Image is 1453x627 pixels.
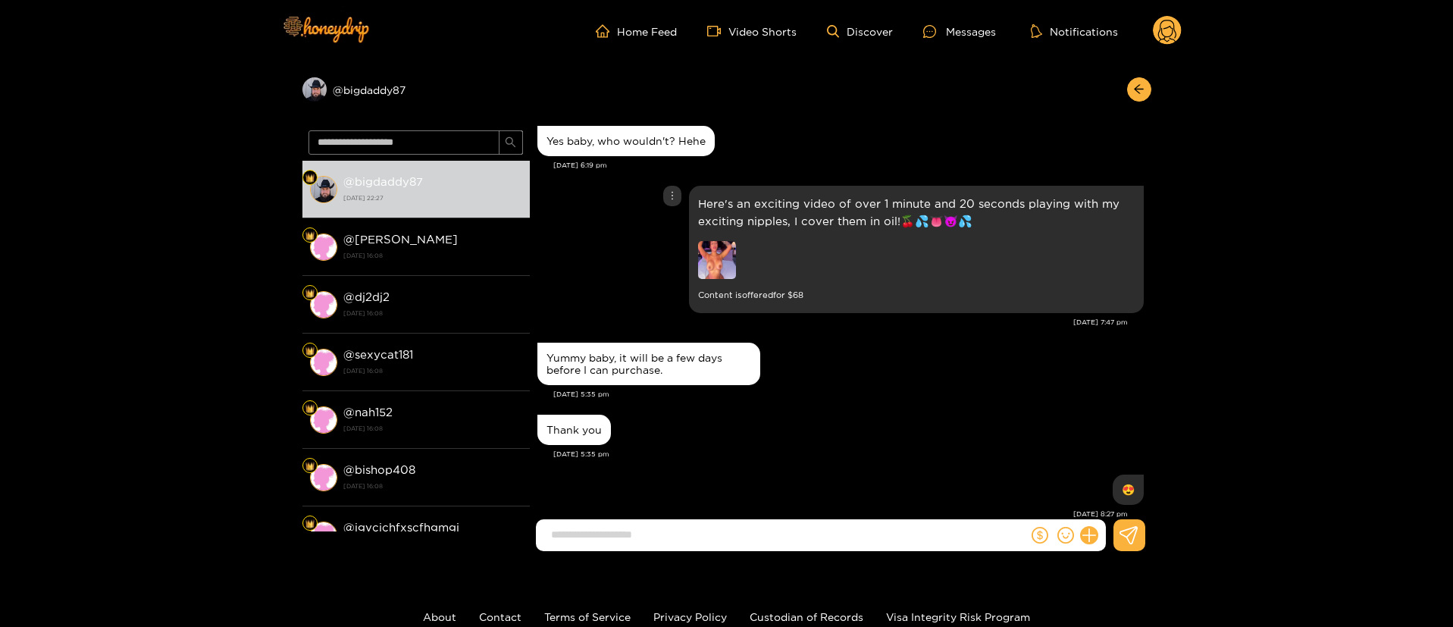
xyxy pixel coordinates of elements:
div: @bigdaddy87 [302,77,530,102]
strong: [DATE] 16:08 [343,364,522,378]
strong: @ bishop408 [343,463,415,476]
img: preview [698,241,736,279]
span: more [667,190,678,201]
a: About [423,611,456,622]
img: conversation [310,234,337,261]
strong: @ bigdaddy87 [343,175,423,188]
div: [DATE] 6:19 pm [553,160,1144,171]
img: Fan Level [305,404,315,413]
div: Yummy baby, it will be a few days before I can purchase. [546,352,751,376]
strong: [DATE] 16:08 [343,306,522,320]
div: Sep. 27, 6:19 pm [537,126,715,156]
strong: @ nah152 [343,406,393,419]
strong: [DATE] 16:08 [343,422,522,435]
img: Fan Level [305,462,315,471]
img: Fan Level [305,231,315,240]
button: dollar [1029,524,1051,547]
img: Fan Level [305,346,315,356]
div: [DATE] 5:35 pm [553,449,1144,459]
div: Sep. 28, 5:35 pm [537,343,760,385]
strong: [DATE] 16:08 [343,479,522,493]
strong: @ dj2dj2 [343,290,390,303]
img: conversation [310,406,337,434]
img: conversation [310,291,337,318]
button: Notifications [1026,24,1123,39]
img: Fan Level [305,519,315,528]
div: [DATE] 8:27 pm [537,509,1128,519]
a: Privacy Policy [653,611,727,622]
span: video-camera [707,24,728,38]
button: search [499,130,523,155]
a: Discover [827,25,893,38]
p: Here's an exciting video of over 1 minute and 20 seconds playing with my exciting nipples, I cove... [698,195,1135,230]
div: Messages [923,23,996,40]
img: conversation [310,522,337,549]
strong: [DATE] 22:27 [343,191,522,205]
span: arrow-left [1133,83,1145,96]
strong: @ sexycat181 [343,348,413,361]
div: Yes baby, who wouldn't? Hehe [546,135,706,147]
strong: @ [PERSON_NAME] [343,233,458,246]
img: conversation [310,349,337,376]
div: Thank you [546,424,602,436]
div: Sep. 27, 7:47 pm [689,186,1144,313]
strong: @ jgvcjchfxscfhgmgj [343,521,459,534]
span: home [596,24,617,38]
span: dollar [1032,527,1048,544]
div: [DATE] 7:47 pm [537,317,1128,328]
a: Visa Integrity Risk Program [886,611,1030,622]
span: search [505,136,516,149]
img: Fan Level [305,289,315,298]
img: conversation [310,464,337,491]
div: [DATE] 5:35 pm [553,389,1144,400]
img: Fan Level [305,174,315,183]
div: Sep. 28, 8:27 pm [1113,475,1144,505]
div: 😍 [1122,484,1135,496]
span: smile [1057,527,1074,544]
div: Sep. 28, 5:35 pm [537,415,611,445]
a: Video Shorts [707,24,797,38]
a: Custodian of Records [750,611,863,622]
a: Contact [479,611,521,622]
small: Content is offered for $ 68 [698,287,1135,304]
img: conversation [310,176,337,203]
button: arrow-left [1127,77,1151,102]
a: Terms of Service [544,611,631,622]
strong: [DATE] 16:08 [343,249,522,262]
a: Home Feed [596,24,677,38]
